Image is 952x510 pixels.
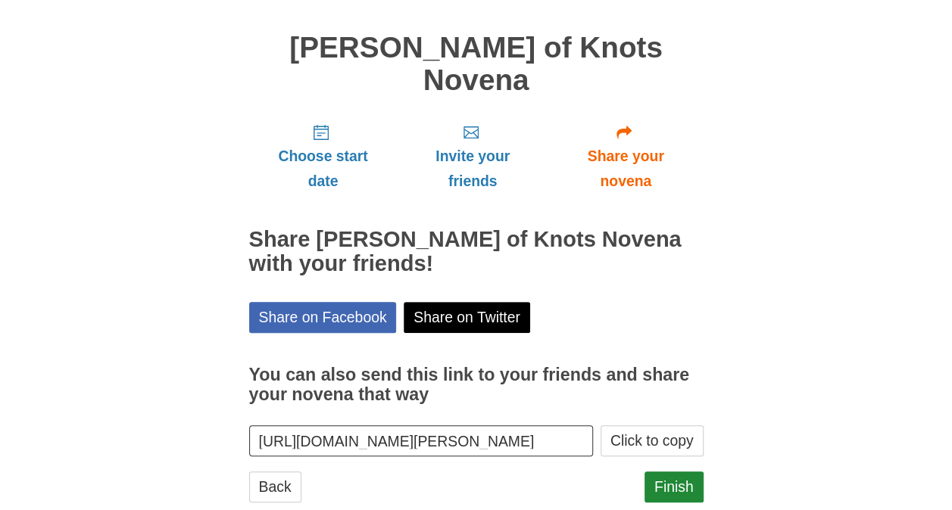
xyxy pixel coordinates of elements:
[249,111,398,201] a: Choose start date
[397,111,548,201] a: Invite your friends
[563,144,688,194] span: Share your novena
[264,144,382,194] span: Choose start date
[249,471,301,502] a: Back
[249,32,704,96] h1: [PERSON_NAME] of Knots Novena
[412,144,532,194] span: Invite your friends
[645,471,704,502] a: Finish
[249,365,704,404] h3: You can also send this link to your friends and share your novena that way
[404,302,530,333] a: Share on Twitter
[249,302,397,333] a: Share on Facebook
[601,425,704,456] button: Click to copy
[249,228,704,276] h2: Share [PERSON_NAME] of Knots Novena with your friends!
[548,111,704,201] a: Share your novena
